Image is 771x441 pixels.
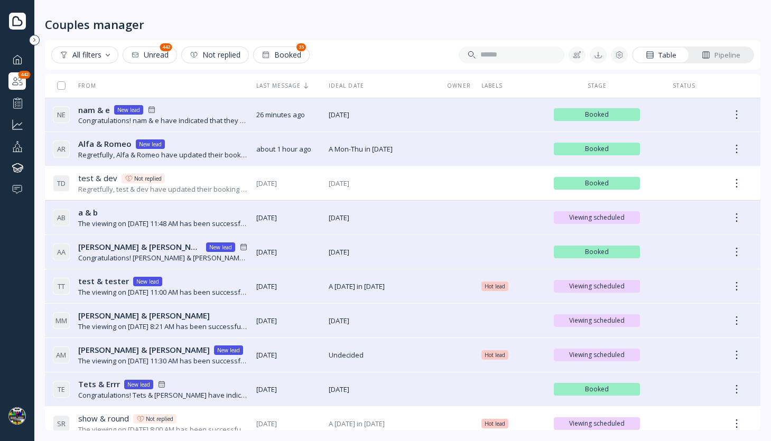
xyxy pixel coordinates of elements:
button: All filters [51,46,118,63]
div: The viewing on [DATE] 8:21 AM has been successfully created by [PERSON_NAME]. [78,322,248,332]
div: New lead [209,243,232,251]
div: Ideal date [329,82,436,89]
a: Dashboard [8,51,26,68]
div: New lead [217,346,240,354]
span: nam & e [78,105,110,116]
span: [DATE] [256,282,320,292]
div: The viewing on [DATE] 11:30 AM has been successfully confirmed by [PERSON_NAME]. [78,356,248,366]
div: 442 [160,43,172,51]
div: Last message [256,82,320,89]
span: [DATE] [256,384,320,395]
span: test & tester [78,276,129,287]
div: Unread [131,51,169,59]
div: The viewing on [DATE] 11:48 AM has been successfully created by [PERSON_NAME]. [78,219,248,229]
span: [DATE] [329,247,436,257]
div: New lead [136,277,159,286]
span: [DATE] [329,213,436,223]
div: Regretfully, Alfa & Romeo have updated their booking status and are no longer showing you as thei... [78,150,248,160]
span: Booked [558,248,636,256]
span: A [DATE] in [DATE] [329,282,436,292]
div: Congratulations! [PERSON_NAME] & [PERSON_NAME] have indicated that they have chosen you for their... [78,253,248,263]
div: New lead [127,380,150,389]
div: Stage [554,82,640,89]
span: A [DATE] in [DATE] [329,419,436,429]
button: Unread [123,46,177,63]
span: Alfa & Romeo [78,138,132,149]
span: Booked [558,145,636,153]
span: [DATE] [329,110,436,120]
span: Viewing scheduled [558,351,636,359]
div: The viewing on [DATE] 11:00 AM has been successfully confirmed by [PERSON_NAME]. [78,287,248,297]
div: Pipeline [702,50,740,60]
span: [DATE] [256,316,320,326]
span: show & round [78,413,129,424]
span: about 1 hour ago [256,144,320,154]
div: S R [53,415,70,432]
span: [PERSON_NAME] & [PERSON_NAME] [78,344,210,355]
a: Knowledge hub [8,159,26,176]
div: New lead [117,106,140,114]
div: Labels [481,82,545,89]
div: Table [646,50,676,60]
div: A R [53,140,70,157]
span: 26 minutes ago [256,110,320,120]
div: Not replied [134,174,162,183]
span: A Mon-Thu in [DATE] [329,144,436,154]
a: Your profile [8,137,26,155]
div: Booked [262,51,301,59]
div: 35 [296,43,306,51]
span: Tets & Errr [78,379,120,390]
button: Booked [253,46,310,63]
div: A M [53,346,70,363]
button: Not replied [181,46,249,63]
div: M M [53,312,70,329]
span: [DATE] [329,316,436,326]
div: Congratulations! Tets & [PERSON_NAME] have indicated that they have chosen you for their wedding ... [78,390,248,400]
span: Booked [558,385,636,393]
span: Viewing scheduled [558,213,636,222]
div: From [53,82,96,89]
div: T D [53,175,70,192]
div: Not replied [190,51,240,59]
a: Help & support [8,181,26,198]
span: Hot lead [485,282,505,290]
div: T T [53,278,70,295]
div: Not replied [146,415,173,423]
span: Viewing scheduled [558,419,636,428]
a: Couples manager442 [8,72,26,90]
div: T E [53,381,70,398]
span: Viewing scheduled [558,316,636,325]
div: A A [53,243,70,260]
span: [DATE] [256,350,320,360]
div: Owner [445,82,473,89]
div: A B [53,209,70,226]
span: [DATE] [329,179,436,189]
span: [PERSON_NAME] & [PERSON_NAME] [78,241,202,252]
span: Booked [558,179,636,187]
span: [PERSON_NAME] & [PERSON_NAME] [78,310,210,321]
span: [DATE] [329,384,436,395]
span: Hot lead [485,419,505,428]
span: Viewing scheduled [558,282,636,290]
span: [DATE] [256,247,320,257]
a: Grow your business [8,116,26,133]
span: [DATE] [256,179,320,189]
div: Status [648,82,720,89]
span: [DATE] [256,213,320,223]
span: Booked [558,110,636,119]
div: Regretfully, test & dev have updated their booking status and are no longer showing you as their ... [78,184,248,194]
span: a & b [78,207,98,218]
a: Performance [8,94,26,111]
div: The viewing on [DATE] 8:00 AM has been successfully confirmed by [PERSON_NAME]. [78,425,248,435]
div: Couples manager [45,17,144,32]
span: Undecided [329,350,436,360]
span: test & dev [78,173,117,184]
div: All filters [60,51,110,59]
div: 442 [18,71,31,79]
